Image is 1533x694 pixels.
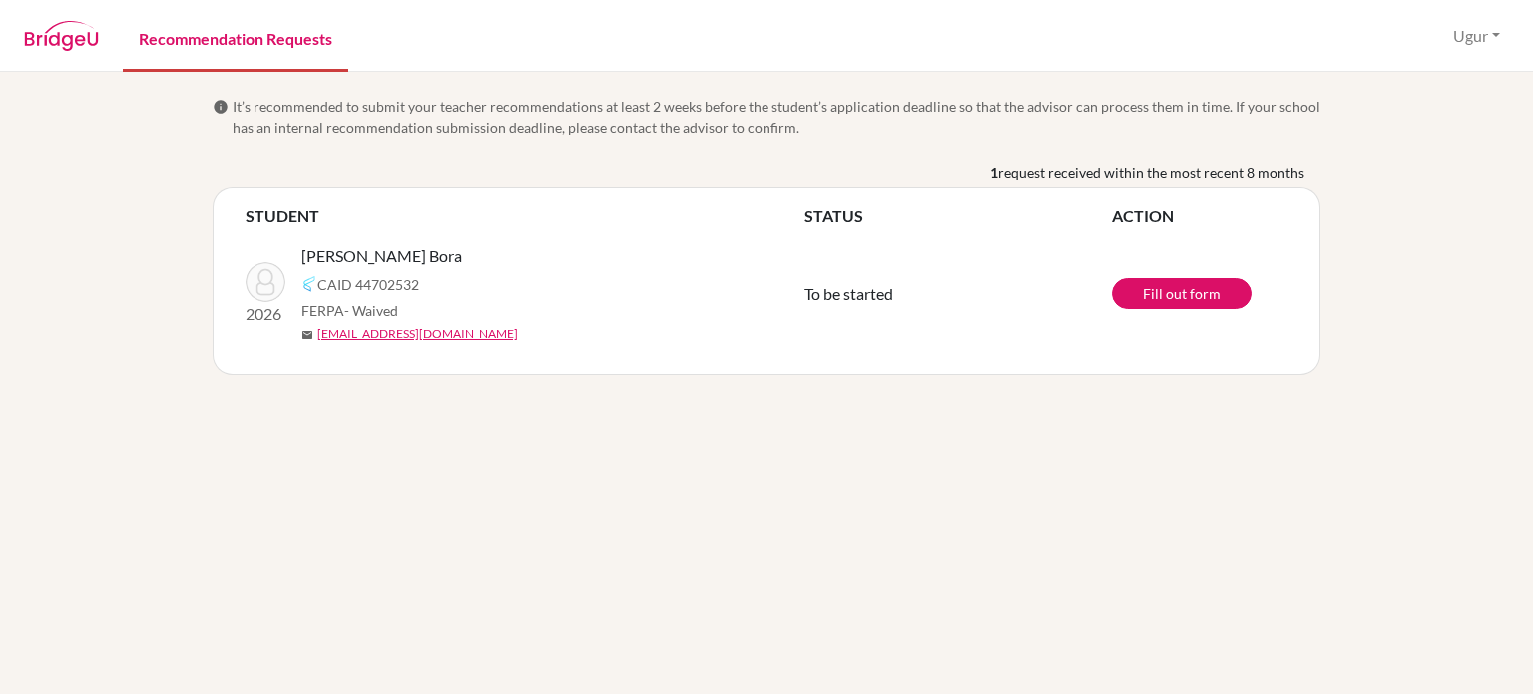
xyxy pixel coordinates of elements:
[990,162,998,183] b: 1
[317,274,419,295] span: CAID 44702532
[233,96,1320,138] span: It’s recommended to submit your teacher recommendations at least 2 weeks before the student’s app...
[317,325,518,343] a: [EMAIL_ADDRESS][DOMAIN_NAME]
[1444,17,1509,55] button: Ugur
[1112,278,1252,309] a: Fill out form
[301,244,462,268] span: [PERSON_NAME] Bora
[246,262,285,302] img: Duman, Mert Bora
[344,302,398,319] span: - Waived
[998,162,1304,183] span: request received within the most recent 8 months
[246,302,285,326] p: 2026
[301,276,317,292] img: Common App logo
[24,21,99,51] img: BridgeU logo
[213,99,229,115] span: info
[246,204,804,228] th: STUDENT
[301,300,398,321] span: FERPA
[804,204,1112,228] th: STATUS
[1112,204,1287,228] th: ACTION
[123,3,348,72] a: Recommendation Requests
[804,284,893,303] span: To be started
[301,329,313,341] span: mail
